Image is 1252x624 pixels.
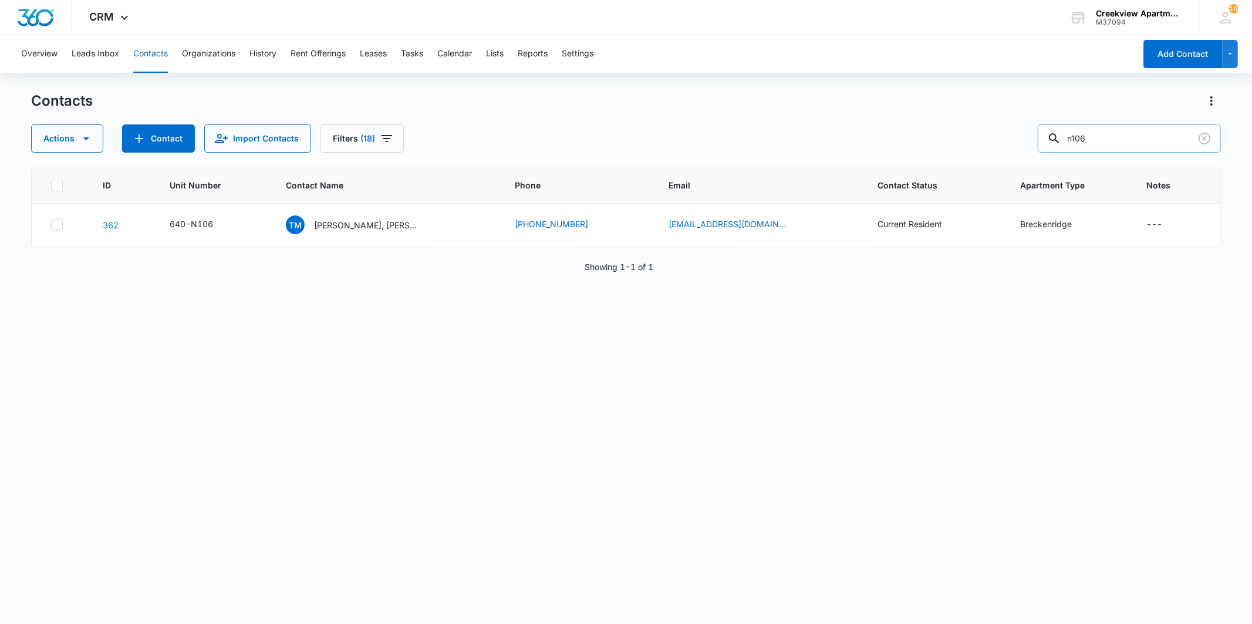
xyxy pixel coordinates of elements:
div: notifications count [1229,4,1238,14]
span: CRM [90,11,114,23]
div: Apartment Type - Breckenridge - Select to Edit Field [1020,218,1093,232]
div: Contact Name - Travyn Musgrave, Lexie Clarkson - Select to Edit Field [286,215,441,234]
div: Contact Status - Current Resident - Select to Edit Field [878,218,963,232]
button: Rent Offerings [291,35,346,73]
button: Calendar [437,35,472,73]
span: Contact Status [878,179,975,191]
a: [EMAIL_ADDRESS][DOMAIN_NAME] [669,218,786,230]
a: [PHONE_NUMBER] [515,218,589,230]
div: Breckenridge [1020,218,1072,230]
h1: Contacts [31,92,93,110]
button: Add Contact [122,124,195,153]
button: Filters [320,124,404,153]
button: Clear [1195,129,1214,148]
button: Tasks [401,35,423,73]
button: Leases [360,35,387,73]
div: Phone - 970-571-3780 - Select to Edit Field [515,218,610,232]
button: Overview [21,35,58,73]
button: Actions [31,124,103,153]
span: Contact Name [286,179,470,191]
button: Import Contacts [204,124,311,153]
button: Reports [518,35,548,73]
button: Settings [562,35,593,73]
span: ID [103,179,124,191]
span: Notes [1147,179,1202,191]
p: [PERSON_NAME], [PERSON_NAME] [314,219,420,231]
span: Phone [515,179,624,191]
button: Lists [486,35,504,73]
div: account id [1096,18,1182,26]
span: TM [286,215,305,234]
span: Apartment Type [1020,179,1118,191]
a: Navigate to contact details page for Travyn Musgrave, Lexie Clarkson [103,220,119,230]
button: Contacts [133,35,168,73]
button: Add Contact [1143,40,1223,68]
div: Unit Number - 640-N106 - Select to Edit Field [170,218,234,232]
div: Email - travyndmusgrave@gmail.com - Select to Edit Field [669,218,807,232]
span: Unit Number [170,179,258,191]
button: Leads Inbox [72,35,119,73]
div: Current Resident [878,218,942,230]
button: Organizations [182,35,235,73]
div: 640-N106 [170,218,213,230]
p: Showing 1-1 of 1 [585,261,653,273]
div: account name [1096,9,1182,18]
input: Search Contacts [1038,124,1221,153]
span: 105 [1229,4,1238,14]
div: Notes - - Select to Edit Field [1147,218,1184,232]
span: (18) [360,134,375,143]
span: Email [669,179,832,191]
button: History [249,35,276,73]
button: Actions [1202,92,1221,110]
div: --- [1147,218,1163,232]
